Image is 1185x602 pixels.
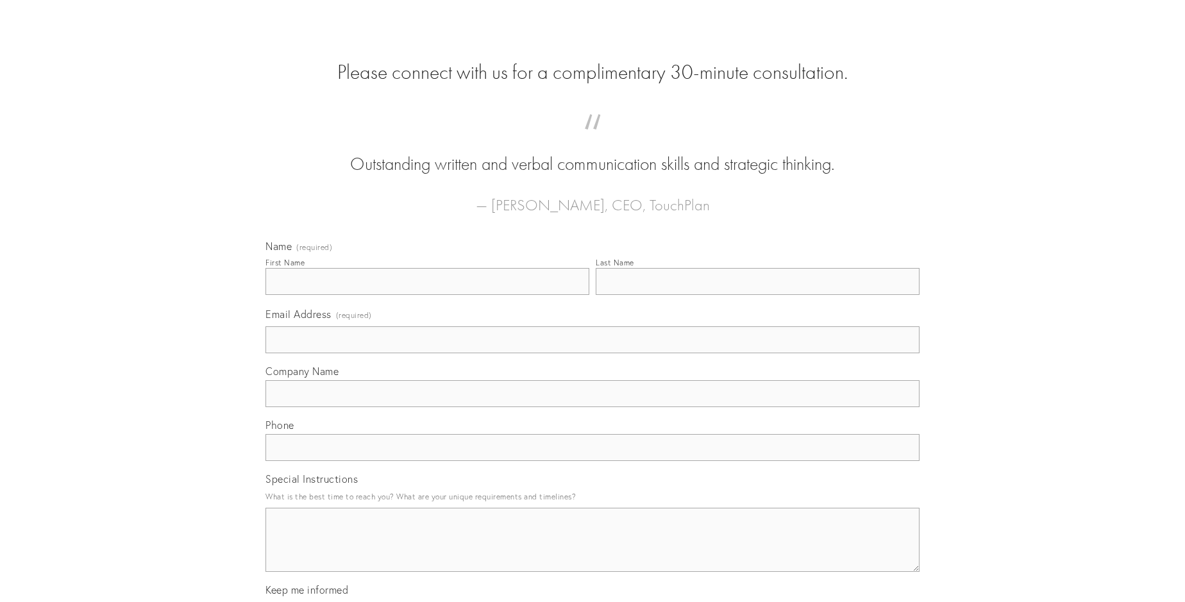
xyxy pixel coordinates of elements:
h2: Please connect with us for a complimentary 30-minute consultation. [265,60,920,85]
blockquote: Outstanding written and verbal communication skills and strategic thinking. [286,127,899,177]
span: (required) [296,244,332,251]
span: Keep me informed [265,583,348,596]
span: Email Address [265,308,332,321]
div: First Name [265,258,305,267]
span: “ [286,127,899,152]
span: Name [265,240,292,253]
span: Special Instructions [265,472,358,485]
figcaption: — [PERSON_NAME], CEO, TouchPlan [286,177,899,218]
p: What is the best time to reach you? What are your unique requirements and timelines? [265,488,920,505]
span: (required) [336,306,372,324]
div: Last Name [596,258,634,267]
span: Company Name [265,365,339,378]
span: Phone [265,419,294,431]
